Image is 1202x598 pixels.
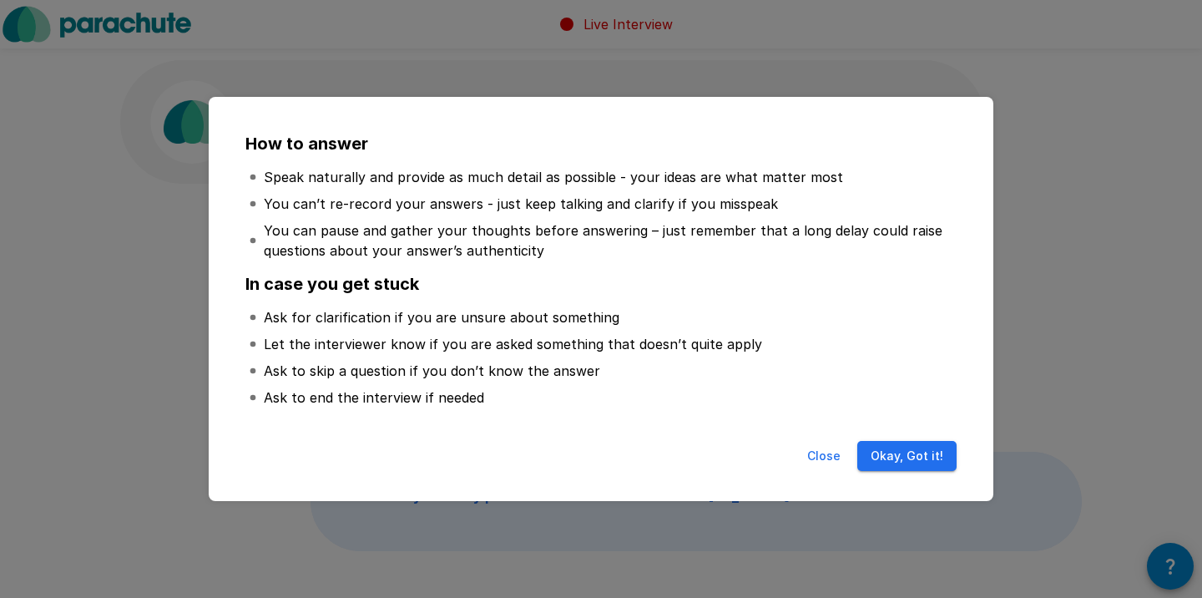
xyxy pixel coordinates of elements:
p: You can’t re-record your answers - just keep talking and clarify if you misspeak [264,194,778,214]
p: Speak naturally and provide as much detail as possible - your ideas are what matter most [264,167,843,187]
button: Okay, Got it! [857,441,957,472]
p: Ask to skip a question if you don’t know the answer [264,361,600,381]
button: Close [797,441,851,472]
b: How to answer [245,134,368,154]
b: In case you get stuck [245,274,419,294]
p: Ask to end the interview if needed [264,388,484,408]
p: You can pause and gather your thoughts before answering – just remember that a long delay could r... [264,220,953,261]
p: Ask for clarification if you are unsure about something [264,307,619,327]
p: Let the interviewer know if you are asked something that doesn’t quite apply [264,334,762,354]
